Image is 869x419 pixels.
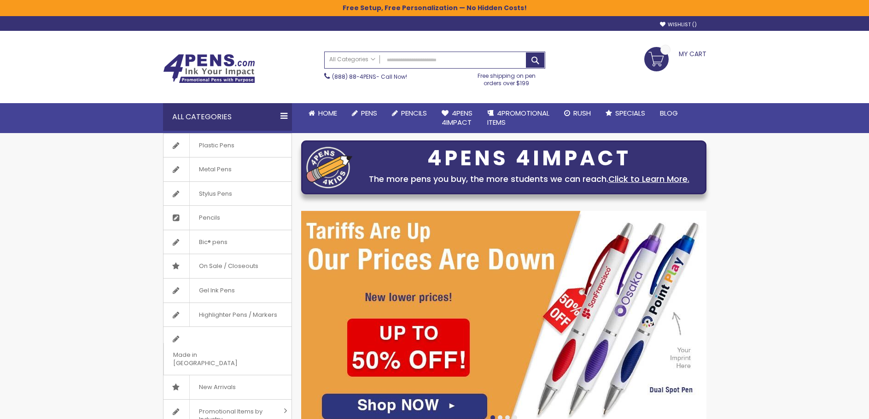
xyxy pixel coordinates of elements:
span: Stylus Pens [189,182,241,206]
a: 4PROMOTIONALITEMS [480,103,557,133]
a: Home [301,103,344,123]
img: four_pen_logo.png [306,146,352,188]
a: On Sale / Closeouts [163,254,292,278]
span: Specials [615,108,645,118]
span: Rush [573,108,591,118]
a: (888) 88-4PENS [332,73,376,81]
span: Bic® pens [189,230,237,254]
a: Pencils [385,103,434,123]
a: Gel Ink Pens [163,279,292,303]
span: 4Pens 4impact [442,108,472,127]
a: All Categories [325,52,380,67]
span: Made in [GEOGRAPHIC_DATA] [163,343,268,375]
a: 4Pens4impact [434,103,480,133]
a: Pencils [163,206,292,230]
a: Pens [344,103,385,123]
span: Plastic Pens [189,134,244,157]
a: Click to Learn More. [608,173,689,185]
span: Home [318,108,337,118]
a: Wishlist [660,21,697,28]
div: 4PENS 4IMPACT [357,149,701,168]
span: - Call Now! [332,73,407,81]
a: Metal Pens [163,157,292,181]
a: Highlighter Pens / Markers [163,303,292,327]
span: Gel Ink Pens [189,279,244,303]
a: New Arrivals [163,375,292,399]
img: 4Pens Custom Pens and Promotional Products [163,54,255,83]
div: Free shipping on pen orders over $199 [468,69,545,87]
div: The more pens you buy, the more students we can reach. [357,173,701,186]
span: Metal Pens [189,157,241,181]
span: Blog [660,108,678,118]
span: Highlighter Pens / Markers [189,303,286,327]
span: On Sale / Closeouts [189,254,268,278]
span: New Arrivals [189,375,245,399]
span: All Categories [329,56,375,63]
span: 4PROMOTIONAL ITEMS [487,108,549,127]
a: Bic® pens [163,230,292,254]
a: Specials [598,103,653,123]
a: Made in [GEOGRAPHIC_DATA] [163,327,292,375]
div: All Categories [163,103,292,131]
a: Blog [653,103,685,123]
a: Rush [557,103,598,123]
span: Pens [361,108,377,118]
a: Stylus Pens [163,182,292,206]
span: Pencils [189,206,229,230]
span: Pencils [401,108,427,118]
a: Plastic Pens [163,134,292,157]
